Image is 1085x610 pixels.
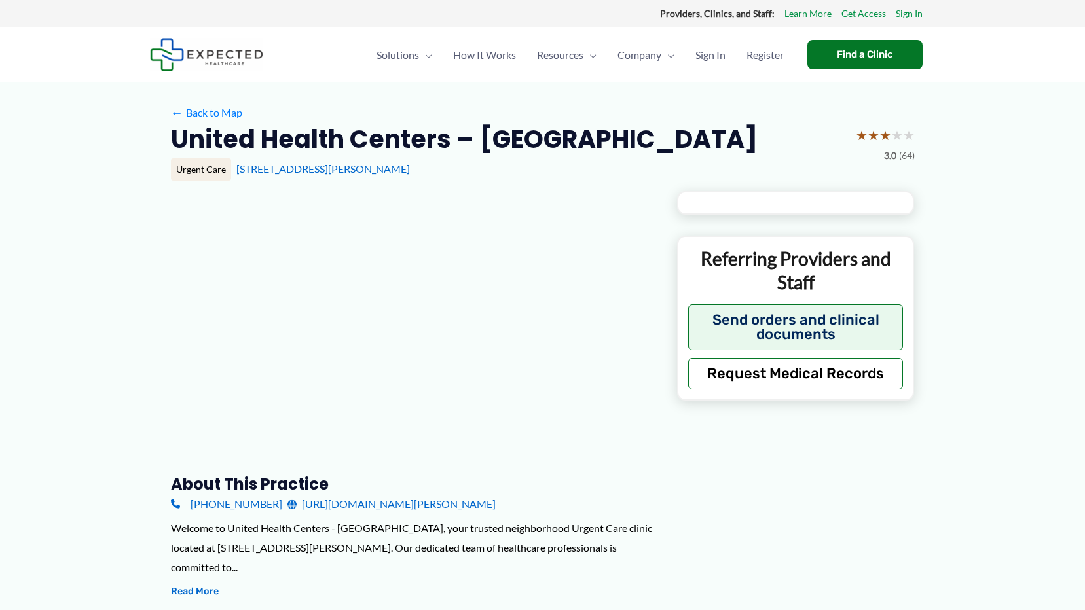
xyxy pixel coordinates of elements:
span: ← [171,106,183,118]
img: Expected Healthcare Logo - side, dark font, small [150,38,263,71]
button: Read More [171,584,219,600]
a: Learn More [784,5,832,22]
span: Solutions [377,32,419,78]
a: CompanyMenu Toggle [607,32,685,78]
span: Register [746,32,784,78]
span: Menu Toggle [661,32,674,78]
span: ★ [891,123,903,147]
a: [PHONE_NUMBER] [171,494,282,514]
span: Company [617,32,661,78]
p: Referring Providers and Staff [688,247,904,295]
strong: Providers, Clinics, and Staff: [660,8,775,19]
a: Find a Clinic [807,40,923,69]
a: Sign In [685,32,736,78]
a: Get Access [841,5,886,22]
span: Sign In [695,32,726,78]
button: Send orders and clinical documents [688,304,904,350]
span: How It Works [453,32,516,78]
a: [STREET_ADDRESS][PERSON_NAME] [236,162,410,175]
h3: About this practice [171,474,656,494]
h2: United Health Centers – [GEOGRAPHIC_DATA] [171,123,758,155]
span: (64) [899,147,915,164]
a: Sign In [896,5,923,22]
a: [URL][DOMAIN_NAME][PERSON_NAME] [287,494,496,514]
a: How It Works [443,32,526,78]
span: ★ [879,123,891,147]
a: SolutionsMenu Toggle [366,32,443,78]
span: Menu Toggle [419,32,432,78]
span: 3.0 [884,147,896,164]
a: Register [736,32,794,78]
span: Menu Toggle [583,32,597,78]
div: Welcome to United Health Centers - [GEOGRAPHIC_DATA], your trusted neighborhood Urgent Care clini... [171,518,656,577]
span: ★ [868,123,879,147]
span: Resources [537,32,583,78]
a: ←Back to Map [171,103,242,122]
span: ★ [903,123,915,147]
div: Urgent Care [171,158,231,181]
a: ResourcesMenu Toggle [526,32,607,78]
nav: Primary Site Navigation [366,32,794,78]
span: ★ [856,123,868,147]
button: Request Medical Records [688,357,904,389]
